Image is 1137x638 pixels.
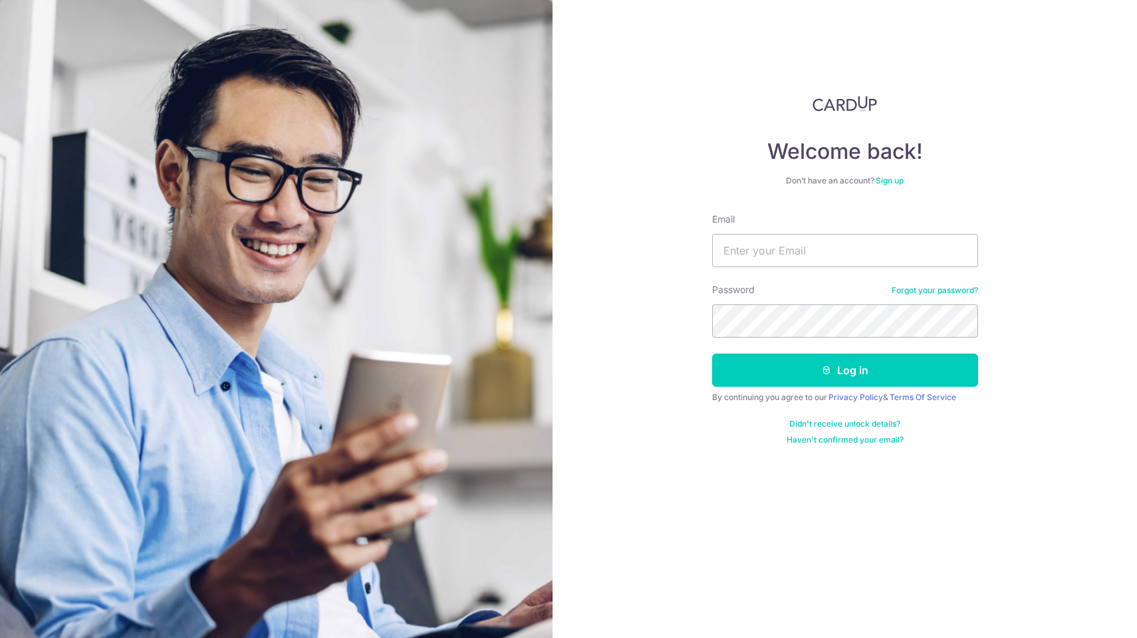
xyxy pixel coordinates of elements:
[712,283,755,296] label: Password
[789,419,900,429] a: Didn't receive unlock details?
[712,392,978,403] div: By continuing you agree to our &
[712,175,978,186] div: Don’t have an account?
[712,213,735,226] label: Email
[712,138,978,165] h4: Welcome back!
[712,234,978,267] input: Enter your Email
[813,96,878,112] img: CardUp Logo
[876,175,904,185] a: Sign up
[890,392,956,402] a: Terms Of Service
[787,435,904,445] a: Haven't confirmed your email?
[892,285,978,296] a: Forgot your password?
[712,354,978,387] button: Log in
[828,392,883,402] a: Privacy Policy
